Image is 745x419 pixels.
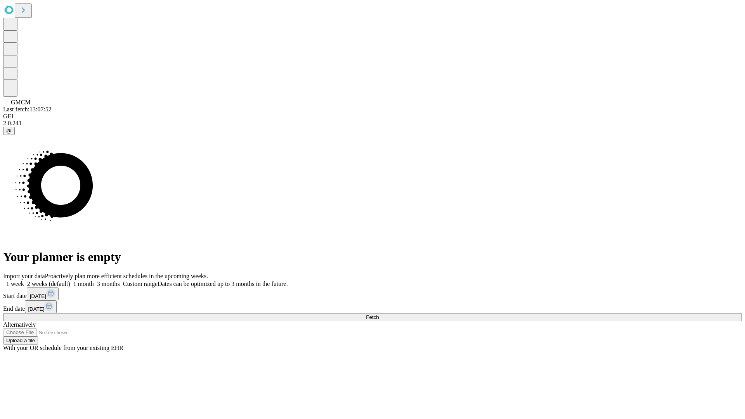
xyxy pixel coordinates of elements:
[3,120,742,127] div: 2.0.241
[3,321,36,328] span: Alternatively
[45,273,208,279] span: Proactively plan more efficient schedules in the upcoming weeks.
[158,280,288,287] span: Dates can be optimized up to 3 months in the future.
[3,113,742,120] div: GEI
[3,273,45,279] span: Import your data
[3,287,742,300] div: Start date
[27,280,70,287] span: 2 weeks (default)
[366,314,379,320] span: Fetch
[97,280,120,287] span: 3 months
[6,128,12,134] span: @
[3,250,742,264] h1: Your planner is empty
[11,99,31,106] span: GMCM
[27,287,59,300] button: [DATE]
[123,280,158,287] span: Custom range
[28,306,44,312] span: [DATE]
[3,336,38,345] button: Upload a file
[30,293,46,299] span: [DATE]
[3,127,15,135] button: @
[6,280,24,287] span: 1 week
[3,345,123,351] span: With your OR schedule from your existing EHR
[3,300,742,313] div: End date
[3,313,742,321] button: Fetch
[73,280,94,287] span: 1 month
[25,300,57,313] button: [DATE]
[3,106,52,113] span: Last fetch: 13:07:52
